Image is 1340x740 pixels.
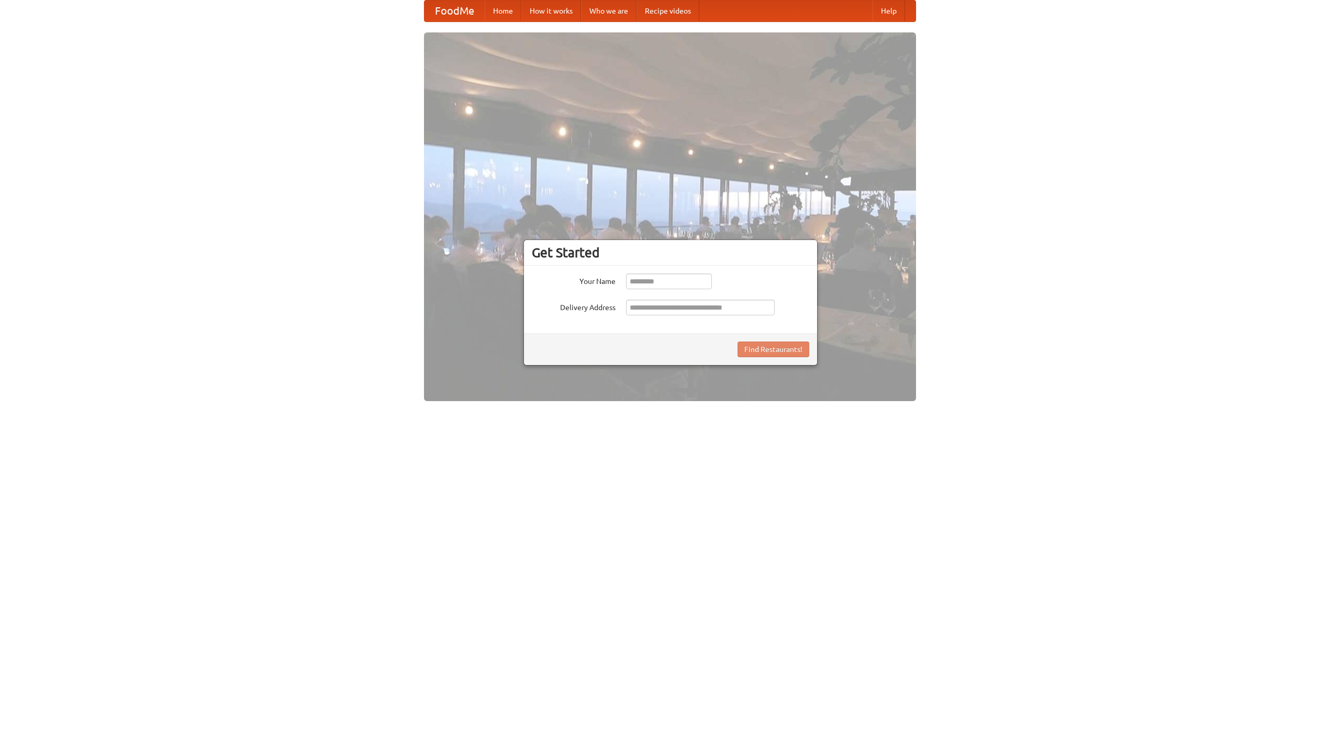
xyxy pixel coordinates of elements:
button: Find Restaurants! [738,341,809,357]
a: Who we are [581,1,636,21]
a: FoodMe [425,1,485,21]
a: Recipe videos [636,1,699,21]
label: Delivery Address [532,300,616,313]
a: Help [873,1,905,21]
label: Your Name [532,274,616,287]
a: How it works [521,1,581,21]
h3: Get Started [532,245,809,260]
a: Home [485,1,521,21]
